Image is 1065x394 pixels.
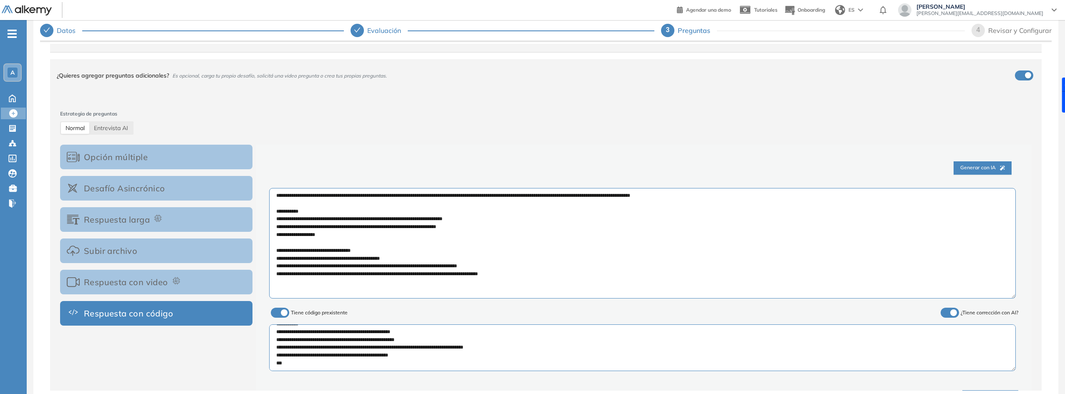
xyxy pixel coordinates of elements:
[858,8,863,12] img: arrow
[60,145,252,169] button: Opción múltiple
[678,24,717,37] div: Preguntas
[60,238,252,263] button: Subir archivo
[291,309,348,316] span: Tiene código prexistente
[10,69,15,76] span: A
[40,24,344,37] div: Datos
[57,72,169,79] span: ¿Quieres agregar preguntas adicionales?
[50,59,1042,92] div: ¿Quieres agregar preguntas adicionales?Es opcional, carga tu propio desafío, solicitá una video p...
[66,124,85,132] span: Normal
[915,297,1065,394] iframe: Chat Widget
[977,26,980,33] span: 4
[916,3,1043,10] span: [PERSON_NAME]
[60,176,252,201] button: Desafío Asincrónico
[2,5,52,16] img: Logo
[972,24,1052,37] div: 4Revisar y Configurar
[916,10,1043,17] span: [PERSON_NAME][EMAIL_ADDRESS][DOMAIN_NAME]
[848,6,855,14] span: ES
[8,33,17,35] i: -
[43,27,50,33] span: check
[835,5,845,15] img: world
[351,24,654,37] div: Evaluación
[754,7,777,13] span: Tutoriales
[784,1,825,19] button: Onboarding
[172,73,387,79] span: Es opcional, carga tu propio desafío, solicitá una video pregunta o crea tus propias preguntas.
[60,270,252,294] button: Respuesta con video
[677,4,731,14] a: Agendar una demo
[661,24,965,37] div: 3Preguntas
[60,301,252,326] button: Respuesta con código
[94,124,128,132] span: AI
[367,24,408,37] div: Evaluación
[797,7,825,13] span: Onboarding
[666,26,670,33] span: 3
[57,24,82,37] div: Datos
[960,164,1005,172] span: Generar con IA
[988,24,1052,37] div: Revisar y Configurar
[60,110,1032,118] span: Estrategia de preguntas
[954,161,1012,175] button: Generar con IA
[354,27,361,33] span: check
[686,7,731,13] span: Agendar una demo
[60,207,252,232] button: Respuesta larga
